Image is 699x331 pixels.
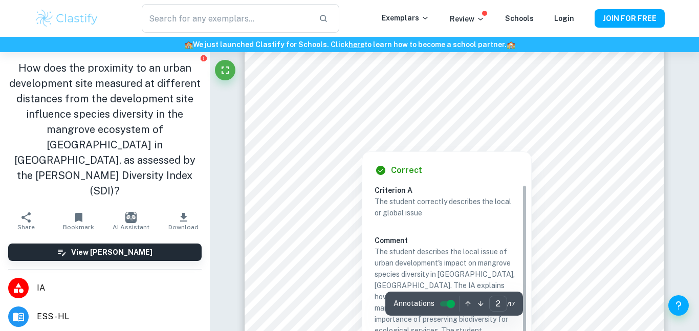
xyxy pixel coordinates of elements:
[37,311,202,323] span: ESS - HL
[184,40,193,49] span: 🏫
[375,196,519,218] p: The student correctly describes the local or global issue
[2,39,697,50] h6: We just launched Clastify for Schools. Click to learn how to become a school partner.
[8,60,202,198] h1: How does the proximity to an urban development site measured at different distances from the deve...
[507,299,515,308] span: / 17
[375,235,519,246] h6: Comment
[595,9,665,28] button: JOIN FOR FREE
[105,207,157,235] button: AI Assistant
[348,40,364,49] a: here
[375,185,527,196] h6: Criterion A
[8,244,202,261] button: View [PERSON_NAME]
[507,40,515,49] span: 🏫
[157,207,209,235] button: Download
[168,224,199,231] span: Download
[71,247,152,258] h6: View [PERSON_NAME]
[113,224,149,231] span: AI Assistant
[382,12,429,24] p: Exemplars
[37,282,202,294] span: IA
[505,14,534,23] a: Schools
[34,8,99,29] img: Clastify logo
[450,13,485,25] p: Review
[17,224,35,231] span: Share
[52,207,104,235] button: Bookmark
[63,224,94,231] span: Bookmark
[554,14,574,23] a: Login
[391,164,422,176] h6: Correct
[668,295,689,316] button: Help and Feedback
[125,212,137,223] img: AI Assistant
[394,298,434,309] span: Annotations
[215,60,235,80] button: Fullscreen
[200,54,208,62] button: Report issue
[142,4,311,33] input: Search for any exemplars...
